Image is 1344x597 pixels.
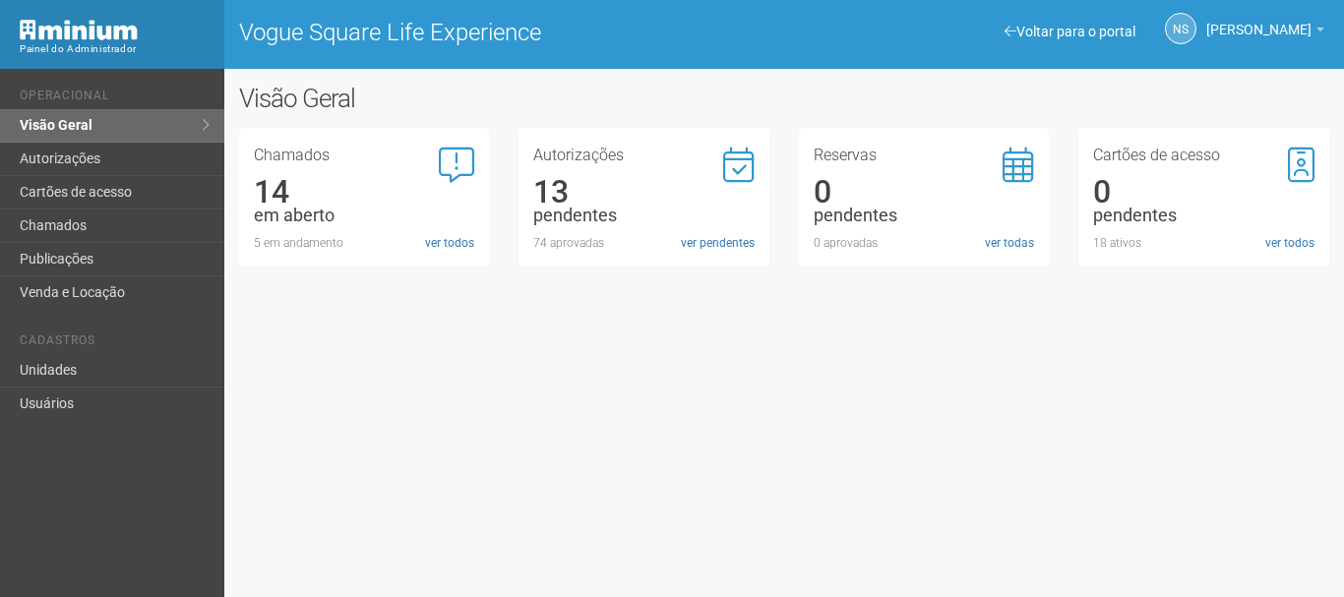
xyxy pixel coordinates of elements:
[20,20,138,40] img: Minium
[254,183,475,201] div: 14
[1093,148,1314,163] h3: Cartões de acesso
[1005,24,1135,39] a: Voltar para o portal
[254,148,475,163] h3: Chamados
[425,234,474,252] a: ver todos
[1165,13,1196,44] a: NS
[985,234,1034,252] a: ver todas
[533,234,755,252] div: 74 aprovadas
[254,207,475,224] div: em aberto
[533,207,755,224] div: pendentes
[1093,234,1314,252] div: 18 ativos
[1265,234,1314,252] a: ver todos
[1206,3,1312,37] span: Nicolle Silva
[20,40,210,58] div: Painel do Administrador
[20,333,210,354] li: Cadastros
[533,148,755,163] h3: Autorizações
[814,234,1035,252] div: 0 aprovadas
[814,183,1035,201] div: 0
[1093,183,1314,201] div: 0
[1093,207,1314,224] div: pendentes
[239,84,676,113] h2: Visão Geral
[1206,25,1324,40] a: [PERSON_NAME]
[681,234,755,252] a: ver pendentes
[20,89,210,109] li: Operacional
[254,234,475,252] div: 5 em andamento
[814,207,1035,224] div: pendentes
[814,148,1035,163] h3: Reservas
[533,183,755,201] div: 13
[239,20,769,45] h1: Vogue Square Life Experience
